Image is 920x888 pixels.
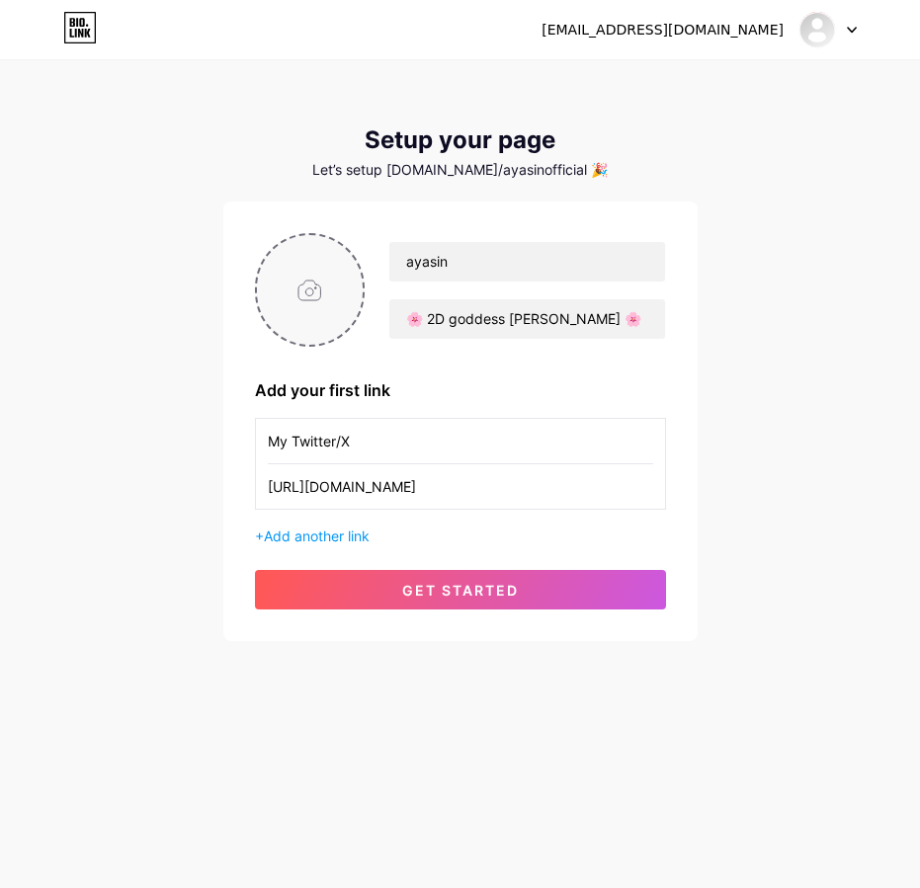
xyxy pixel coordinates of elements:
[402,582,519,599] span: get started
[389,299,664,339] input: bio
[264,527,370,544] span: Add another link
[223,126,698,154] div: Setup your page
[268,464,653,509] input: URL (https://instagram.com/yourname)
[223,162,698,178] div: Let’s setup [DOMAIN_NAME]/ayasinofficial 🎉
[268,419,653,463] input: Link name (My Instagram)
[255,525,666,546] div: +
[542,20,784,40] div: [EMAIL_ADDRESS][DOMAIN_NAME]
[389,242,664,282] input: Your name
[798,11,836,48] img: ayasinofficial
[255,378,666,402] div: Add your first link
[255,570,666,609] button: get started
